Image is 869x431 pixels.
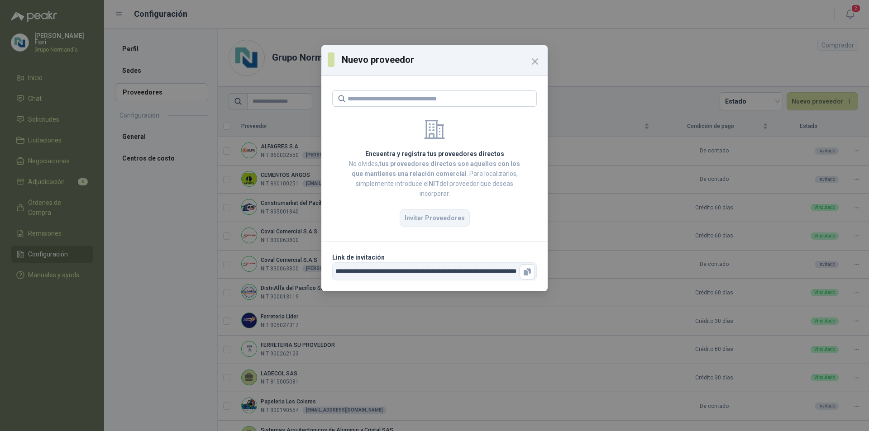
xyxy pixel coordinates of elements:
[343,159,526,199] p: No olvides, . Para localizarlos, simplemente introduce el del proveedor que deseas incorporar.
[343,149,526,159] h2: Encuentra y registra tus proveedores directos
[332,252,537,262] p: Link de invitación
[352,160,520,177] b: tus proveedores directos son aquellos con los que mantienes una relación comercial
[528,54,542,69] button: Close
[342,53,541,66] h3: Nuevo proveedor
[400,209,470,227] button: Invitar Proveedores
[429,180,439,187] b: NIT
